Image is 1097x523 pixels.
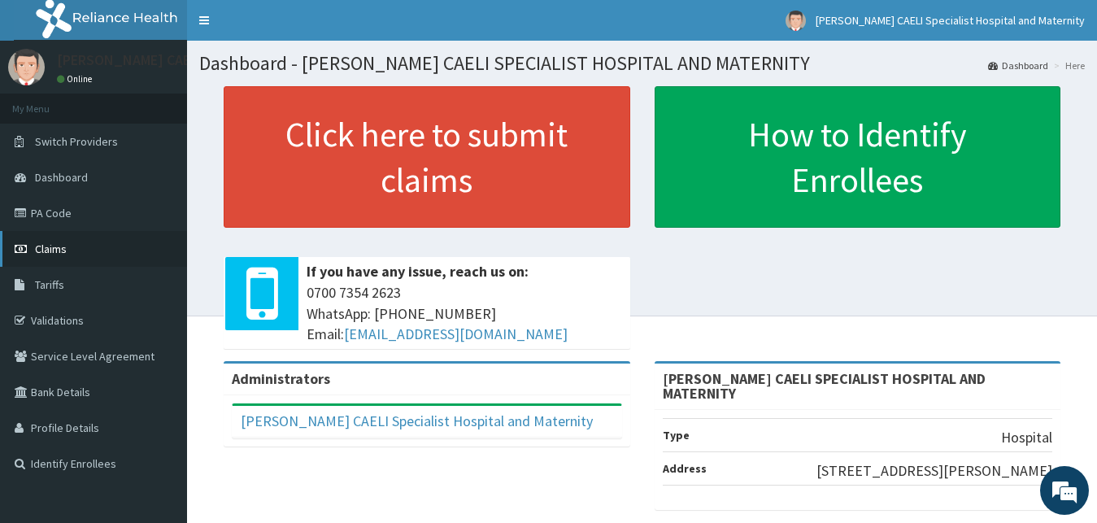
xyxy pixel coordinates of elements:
a: Online [57,73,96,85]
span: Claims [35,242,67,256]
span: [PERSON_NAME] CAELI Specialist Hospital and Maternity [816,13,1085,28]
b: Type [663,428,690,442]
img: User Image [786,11,806,31]
p: [PERSON_NAME] CAELI Specialist Hospital and Maternity [57,53,416,68]
h1: Dashboard - [PERSON_NAME] CAELI SPECIALIST HOSPITAL AND MATERNITY [199,53,1085,74]
img: User Image [8,49,45,85]
a: [EMAIL_ADDRESS][DOMAIN_NAME] [344,325,568,343]
p: [STREET_ADDRESS][PERSON_NAME] [816,460,1052,482]
b: Address [663,461,707,476]
p: Hospital [1001,427,1052,448]
span: Switch Providers [35,134,118,149]
span: Dashboard [35,170,88,185]
span: Tariffs [35,277,64,292]
span: 0700 7354 2623 WhatsApp: [PHONE_NUMBER] Email: [307,282,622,345]
a: Click here to submit claims [224,86,630,228]
a: How to Identify Enrollees [655,86,1061,228]
b: Administrators [232,369,330,388]
a: [PERSON_NAME] CAELI Specialist Hospital and Maternity [241,412,593,430]
a: Dashboard [988,59,1048,72]
li: Here [1050,59,1085,72]
b: If you have any issue, reach us on: [307,262,529,281]
strong: [PERSON_NAME] CAELI SPECIALIST HOSPITAL AND MATERNITY [663,369,986,403]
